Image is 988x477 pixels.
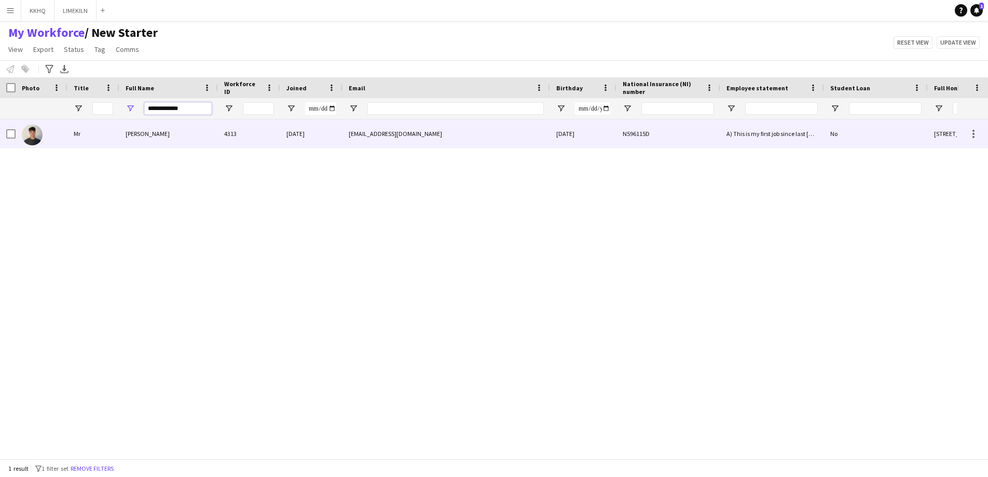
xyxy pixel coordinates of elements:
input: Title Filter Input [92,102,113,115]
button: Open Filter Menu [934,104,943,113]
span: Student Loan [830,84,870,92]
input: Birthday Filter Input [575,102,610,115]
button: Update view [937,36,980,49]
span: No [830,130,838,138]
a: Tag [90,43,109,56]
span: Photo [22,84,39,92]
span: Status [64,45,84,54]
span: Comms [116,45,139,54]
span: Workforce ID [224,80,262,96]
input: Email Filter Input [367,102,544,115]
span: 1 filter set [42,465,68,472]
a: 1 [970,4,983,17]
button: KKHQ [21,1,54,21]
span: N596115D [623,130,650,138]
span: Title [74,84,89,92]
button: Open Filter Menu [726,104,736,113]
button: Open Filter Menu [830,104,840,113]
span: Employee statement [726,84,788,92]
span: [STREET_ADDRESS] [934,130,985,138]
span: [PERSON_NAME] [126,130,170,138]
div: [DATE] [280,119,342,148]
a: View [4,43,27,56]
input: Employee statement Filter Input [745,102,818,115]
input: Student Loan Filter Input [849,102,922,115]
img: Will Orchard [22,125,43,145]
button: Open Filter Menu [126,104,135,113]
div: [DATE] [550,119,616,148]
span: Export [33,45,53,54]
span: Email [349,84,365,92]
span: Full Home Address [934,84,988,92]
button: Reset view [894,36,932,49]
div: Mr [67,119,119,148]
div: [EMAIL_ADDRESS][DOMAIN_NAME] [342,119,550,148]
a: Status [60,43,88,56]
app-action-btn: Advanced filters [43,63,56,75]
span: 1 [979,3,984,9]
input: Joined Filter Input [305,102,336,115]
span: National Insurance (NI) number [623,80,702,96]
input: Full Name Filter Input [144,102,212,115]
input: National Insurance (NI) number Filter Input [641,102,714,115]
button: LIMEKILN [54,1,97,21]
app-action-btn: Export XLSX [58,63,71,75]
span: View [8,45,23,54]
button: Open Filter Menu [623,104,632,113]
a: Comms [112,43,143,56]
button: Open Filter Menu [286,104,296,113]
span: Full Name [126,84,154,92]
button: Open Filter Menu [349,104,358,113]
span: Joined [286,84,307,92]
button: Open Filter Menu [74,104,83,113]
span: Tag [94,45,105,54]
a: My Workforce [8,25,85,40]
span: Birthday [556,84,583,92]
input: Workforce ID Filter Input [243,102,274,115]
button: Remove filters [68,463,116,474]
button: Open Filter Menu [224,104,234,113]
div: 4313 [218,119,280,148]
button: Open Filter Menu [556,104,566,113]
a: Export [29,43,58,56]
span: New Starter [85,25,158,40]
